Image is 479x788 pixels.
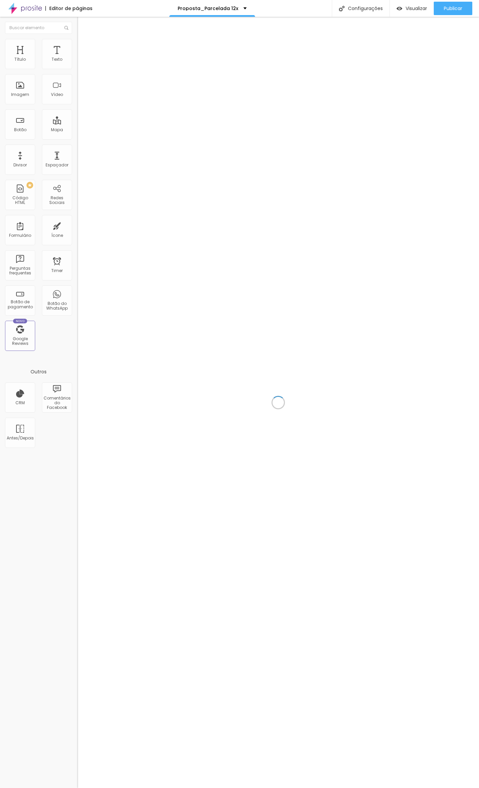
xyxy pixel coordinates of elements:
[44,396,70,410] div: Comentários do Facebook
[7,436,33,440] div: Antes/Depois
[14,57,26,62] div: Título
[178,6,238,11] p: Proposta_Parcelada 12x
[444,6,462,11] span: Publicar
[406,6,427,11] span: Visualizar
[434,2,472,15] button: Publicar
[339,6,345,11] img: Icone
[7,336,33,346] div: Google Reviews
[13,163,27,167] div: Divisor
[45,6,93,11] div: Editor de páginas
[15,401,25,405] div: CRM
[51,268,63,273] div: Timer
[13,319,27,323] div: Novo
[5,22,72,34] input: Buscar elemento
[11,92,29,97] div: Imagem
[9,233,31,238] div: Formulário
[46,163,68,167] div: Espaçador
[14,127,26,132] div: Botão
[7,266,33,276] div: Perguntas frequentes
[51,233,63,238] div: Ícone
[51,92,63,97] div: Vídeo
[397,6,402,11] img: view-1.svg
[64,26,68,30] img: Icone
[51,127,63,132] div: Mapa
[390,2,434,15] button: Visualizar
[7,300,33,309] div: Botão de pagamento
[44,301,70,311] div: Botão do WhatsApp
[44,196,70,205] div: Redes Sociais
[7,196,33,205] div: Código HTML
[52,57,62,62] div: Texto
